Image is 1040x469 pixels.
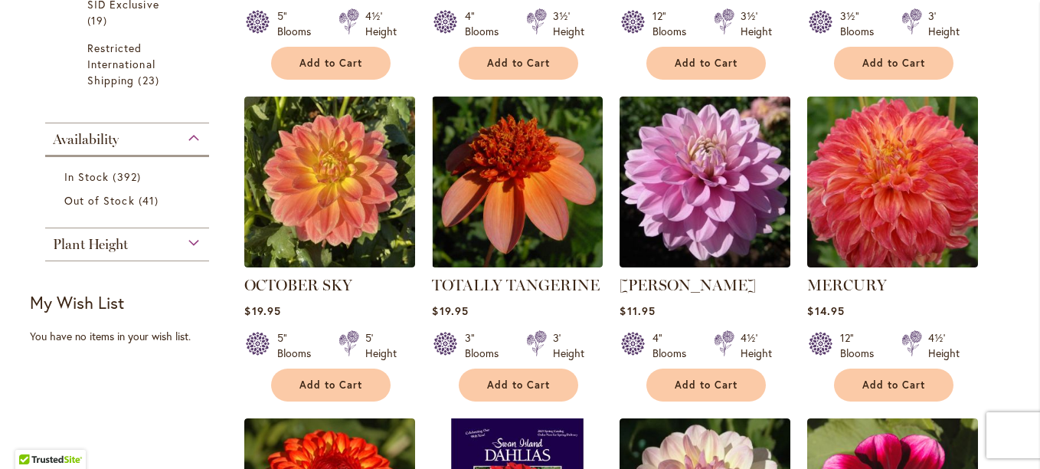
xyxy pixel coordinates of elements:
div: 3" Blooms [465,330,508,361]
a: HEATHER FEATHER [620,256,790,271]
div: 4½' Height [365,8,397,39]
span: 23 [138,72,162,88]
a: TOTALLY TANGERINE [432,256,603,271]
span: $14.95 [807,303,844,318]
span: Add to Cart [862,57,925,70]
div: 4" Blooms [465,8,508,39]
button: Add to Cart [271,47,391,80]
span: Availability [53,131,119,148]
span: $11.95 [620,303,655,318]
span: Out of Stock [64,193,135,208]
span: $19.95 [244,303,280,318]
img: TOTALLY TANGERINE [432,97,603,267]
img: October Sky [244,97,415,267]
img: Mercury [807,97,978,267]
a: Restricted International Shipping [87,40,171,88]
span: Add to Cart [487,379,550,392]
div: 3' Height [553,330,584,361]
a: Mercury [807,256,978,271]
span: Restricted International Shipping [87,41,155,87]
div: 3½' Height [553,8,584,39]
span: Add to Cart [675,57,737,70]
img: HEATHER FEATHER [620,97,790,267]
div: 4½' Height [928,330,960,361]
a: In Stock 392 [64,169,194,185]
iframe: Launch Accessibility Center [11,415,54,458]
span: Add to Cart [675,379,737,392]
span: Add to Cart [487,57,550,70]
a: Out of Stock 41 [64,192,194,208]
div: 3' Height [928,8,960,39]
span: Add to Cart [862,379,925,392]
div: 12" Blooms [840,330,883,361]
button: Add to Cart [459,47,578,80]
button: Add to Cart [834,47,953,80]
div: 12" Blooms [652,8,695,39]
div: 5" Blooms [277,8,320,39]
button: Add to Cart [459,369,578,402]
a: October Sky [244,256,415,271]
span: 392 [113,169,144,185]
span: Add to Cart [299,57,362,70]
button: Add to Cart [646,47,766,80]
div: You have no items in your wish list. [30,329,234,344]
a: [PERSON_NAME] [620,276,756,294]
span: $19.95 [432,303,468,318]
button: Add to Cart [271,369,391,402]
div: 5' Height [365,330,397,361]
span: 19 [87,12,111,28]
div: 3½" Blooms [840,8,883,39]
button: Add to Cart [646,369,766,402]
a: OCTOBER SKY [244,276,352,294]
span: Add to Cart [299,379,362,392]
a: MERCURY [807,276,887,294]
span: In Stock [64,169,109,184]
div: 4" Blooms [652,330,695,361]
div: 5" Blooms [277,330,320,361]
button: Add to Cart [834,369,953,402]
a: TOTALLY TANGERINE [432,276,600,294]
div: 4½' Height [741,330,772,361]
span: 41 [139,192,162,208]
div: 3½' Height [741,8,772,39]
strong: My Wish List [30,291,124,313]
span: Plant Height [53,236,128,253]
